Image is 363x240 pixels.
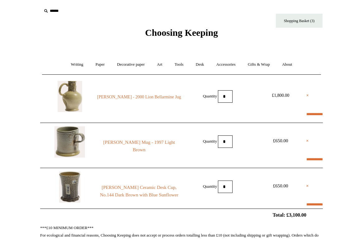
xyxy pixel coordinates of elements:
a: Gifts & Wrap [242,56,276,73]
a: Art [151,56,168,73]
a: Decorative paper [111,56,150,73]
label: Quantity [203,93,217,98]
a: Shopping Basket (3) [276,14,323,28]
div: £650.00 [266,182,295,190]
a: Accessories [211,56,241,73]
a: Paper [90,56,111,73]
a: Choosing Keeping [145,32,218,37]
label: Quantity [203,184,217,188]
a: Desk [190,56,210,73]
a: × [306,92,309,99]
img: Steve Harrison Ceramic Desk Cup, No.144 Dark Brown with Blue Sunflower [59,172,80,203]
a: [PERSON_NAME] - 2000 Lion Bellarmine Jug [97,93,181,101]
a: About [276,56,298,73]
a: [PERSON_NAME] Mug - 1997 Light Brown [97,139,181,153]
img: Steve Harrison Mug - 1997 Light Brown [54,126,85,158]
a: Writing [65,56,89,73]
a: × [306,182,309,190]
h2: Total: £3,100.00 [26,212,337,218]
div: £650.00 [266,137,295,144]
a: × [306,137,309,144]
div: £1,800.00 [266,92,295,99]
label: Quantity [203,139,217,143]
a: Tools [169,56,189,73]
span: Choosing Keeping [145,27,218,38]
a: [PERSON_NAME] Ceramic Desk Cup, No.144 Dark Brown with Blue Sunflower [97,184,181,199]
img: Steve Harrison - 2000 Lion Bellarmine Jug [58,81,82,112]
